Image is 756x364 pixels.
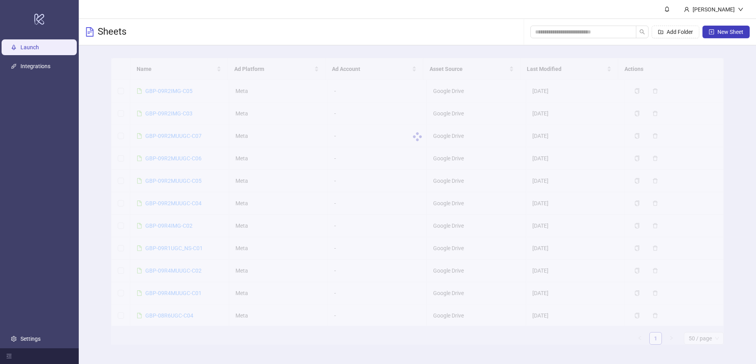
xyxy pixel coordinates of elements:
span: user [684,7,689,12]
span: New Sheet [717,29,743,35]
span: plus-square [709,29,714,35]
a: Settings [20,336,41,342]
button: Add Folder [652,26,699,38]
h3: Sheets [98,26,126,38]
button: New Sheet [702,26,750,38]
span: folder-add [658,29,663,35]
span: down [738,7,743,12]
span: file-text [85,27,94,37]
span: bell [664,6,670,12]
span: menu-fold [6,353,12,359]
a: Integrations [20,63,50,69]
a: Launch [20,44,39,50]
span: Add Folder [667,29,693,35]
span: search [639,29,645,35]
div: [PERSON_NAME] [689,5,738,14]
